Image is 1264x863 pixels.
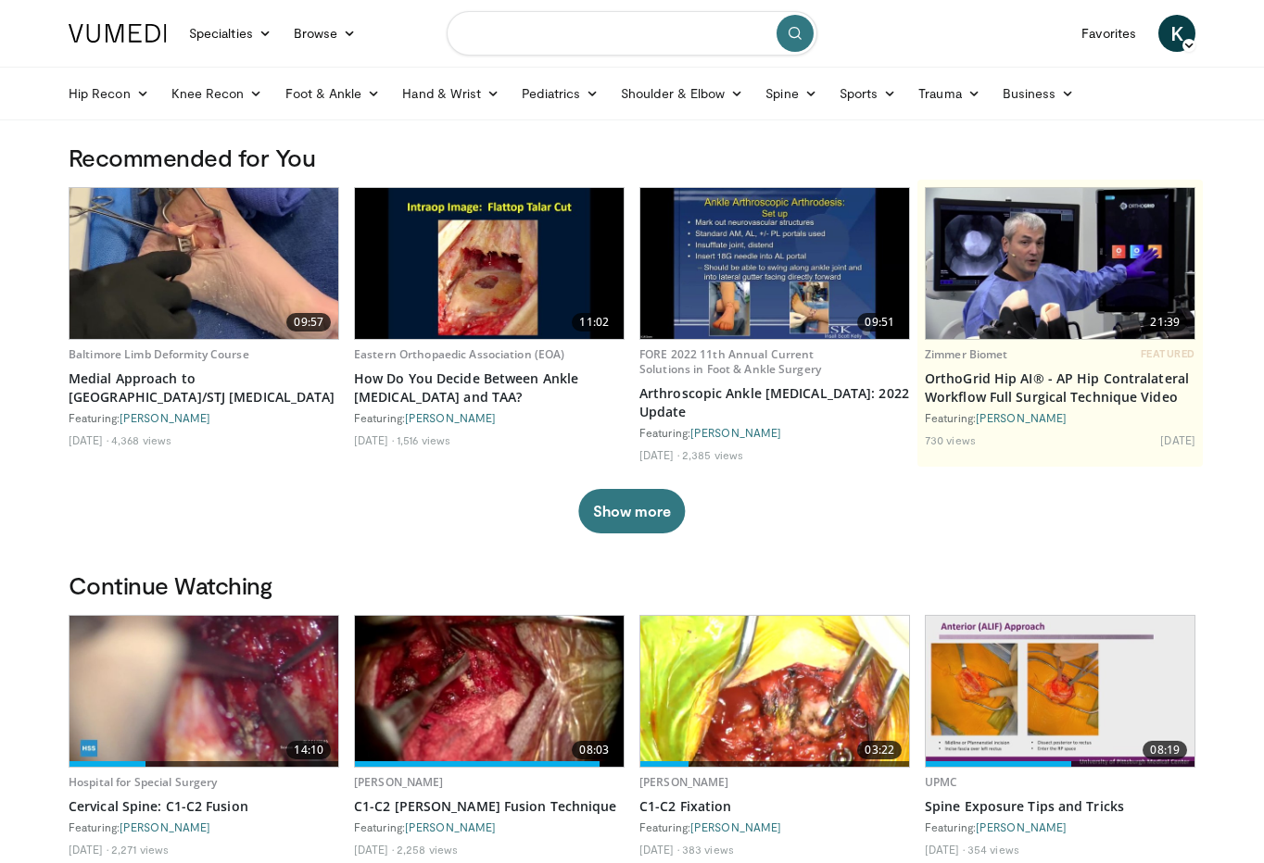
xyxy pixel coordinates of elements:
[283,15,368,52] a: Browse
[354,774,444,790] a: [PERSON_NAME]
[925,410,1195,425] div: Featuring:
[639,774,729,790] a: [PERSON_NAME]
[1070,15,1147,52] a: Favorites
[69,819,339,834] div: Featuring:
[926,188,1194,338] img: 96a9cbbb-25ee-4404-ab87-b32d60616ad7.620x360_q85_upscale.jpg
[354,819,625,834] div: Featuring:
[690,820,781,833] a: [PERSON_NAME]
[69,570,1195,600] h3: Continue Watching
[754,75,828,112] a: Spine
[926,616,1194,767] a: 08:19
[1160,432,1195,447] li: [DATE]
[120,411,210,424] a: [PERSON_NAME]
[639,797,910,816] a: C1-C2 Fixation
[286,313,331,331] span: 09:57
[967,842,1019,857] li: 354 views
[69,24,167,43] img: VuMedi Logo
[354,410,625,425] div: Featuring:
[354,797,625,816] a: C1-C2 [PERSON_NAME] Fusion Technique
[639,447,679,462] li: [DATE]
[274,75,392,112] a: Foot & Ankle
[610,75,754,112] a: Shoulder & Elbow
[639,842,679,857] li: [DATE]
[639,346,821,377] a: FORE 2022 11th Annual Current Solutions in Foot & Ankle Surgery
[572,741,616,759] span: 08:03
[69,797,339,816] a: Cervical Spine: C1-C2 Fusion
[1143,313,1187,331] span: 21:39
[447,11,817,56] input: Search topics, interventions
[828,75,908,112] a: Sports
[69,432,108,447] li: [DATE]
[925,842,965,857] li: [DATE]
[405,411,496,424] a: [PERSON_NAME]
[355,616,624,767] img: f748507f-d748-470b-a198-15acb75e4678.620x360_q85_upscale.jpg
[639,384,910,421] a: Arthroscopic Ankle [MEDICAL_DATA]: 2022 Update
[69,143,1195,172] h3: Recommended for You
[397,842,458,857] li: 2,258 views
[682,842,734,857] li: 383 views
[354,432,394,447] li: [DATE]
[355,188,624,339] a: 11:02
[925,774,957,790] a: UPMC
[572,313,616,331] span: 11:02
[70,616,338,767] img: c51e2cc9-3e2e-4ca4-a943-ee67790e077c.620x360_q85_upscale.jpg
[391,75,511,112] a: Hand & Wrist
[355,616,624,767] a: 08:03
[926,616,1194,767] img: 544697a2-67df-492d-8be0-b5fccb0b957a.620x360_q85_upscale.jpg
[976,411,1067,424] a: [PERSON_NAME]
[925,346,1008,362] a: Zimmer Biomet
[405,820,496,833] a: [PERSON_NAME]
[639,819,910,834] div: Featuring:
[907,75,992,112] a: Trauma
[355,188,624,339] img: 8222f809-b1af-4d14-8906-1ea11488c72b.620x360_q85_upscale.jpg
[640,188,909,339] a: 09:51
[1143,741,1187,759] span: 08:19
[69,369,339,406] a: Medial Approach to [GEOGRAPHIC_DATA]/STJ [MEDICAL_DATA]
[925,819,1195,834] div: Featuring:
[111,432,171,447] li: 4,368 views
[69,346,249,362] a: Baltimore Limb Deformity Course
[857,741,902,759] span: 03:22
[925,369,1195,406] a: OrthoGrid Hip AI® - AP Hip Contralateral Workflow Full Surgical Technique Video
[578,489,685,533] button: Show more
[69,842,108,857] li: [DATE]
[397,432,450,447] li: 1,516 views
[286,741,331,759] span: 14:10
[354,369,625,406] a: How Do You Decide Between Ankle [MEDICAL_DATA] and TAA?
[640,616,909,767] a: 03:22
[69,410,339,425] div: Featuring:
[354,842,394,857] li: [DATE]
[690,426,781,439] a: [PERSON_NAME]
[70,616,338,767] a: 14:10
[111,842,169,857] li: 2,271 views
[160,75,274,112] a: Knee Recon
[69,774,217,790] a: Hospital for Special Surgery
[70,188,338,339] a: 09:57
[976,820,1067,833] a: [PERSON_NAME]
[57,75,160,112] a: Hip Recon
[178,15,283,52] a: Specialties
[925,797,1195,816] a: Spine Exposure Tips and Tricks
[640,616,909,767] img: fa28dbe1-a057-4489-9080-538d11474b1e.620x360_q85_upscale.jpg
[682,447,743,462] li: 2,385 views
[640,188,909,339] img: eb90b935-2e64-4269-b2be-2e2663bc1329.620x360_q85_upscale.jpg
[511,75,610,112] a: Pediatrics
[992,75,1086,112] a: Business
[926,188,1194,339] a: 21:39
[1141,347,1195,360] span: FEATURED
[925,432,976,447] li: 730 views
[1158,15,1195,52] a: K
[857,313,902,331] span: 09:51
[354,346,564,362] a: Eastern Orthopaedic Association (EOA)
[639,425,910,440] div: Featuring:
[120,820,210,833] a: [PERSON_NAME]
[70,188,338,339] img: b3e585cd-3312-456d-b1b7-4eccbcdb01ed.620x360_q85_upscale.jpg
